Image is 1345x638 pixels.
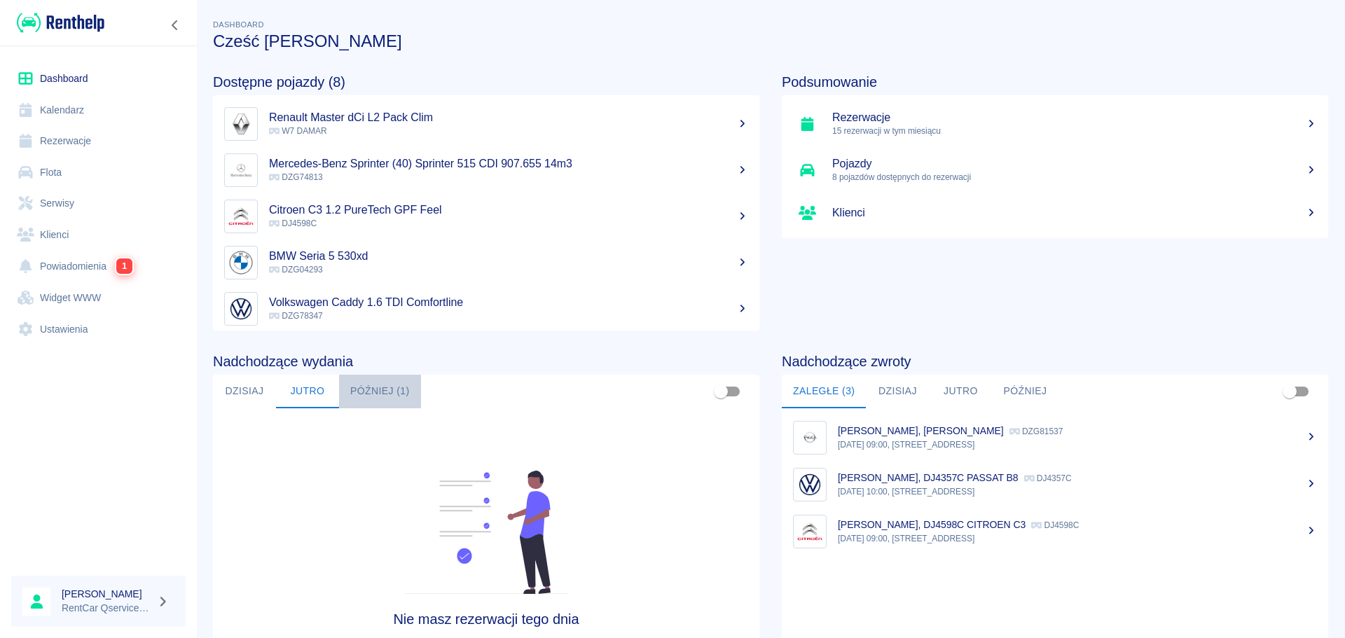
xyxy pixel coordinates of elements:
p: [DATE] 09:00, [STREET_ADDRESS] [838,532,1317,545]
button: Zwiń nawigację [165,16,186,34]
a: ImageMercedes-Benz Sprinter (40) Sprinter 515 CDI 907.655 14m3 DZG74813 [213,147,759,193]
button: Później [992,375,1058,408]
a: Rezerwacje [11,125,186,157]
a: ImageRenault Master dCi L2 Pack Clim W7 DAMAR [213,101,759,147]
a: Klienci [782,193,1328,233]
a: Kalendarz [11,95,186,126]
a: Rezerwacje15 rezerwacji w tym miesiącu [782,101,1328,147]
span: Pokaż przypisane tylko do mnie [708,378,734,405]
h5: Renault Master dCi L2 Pack Clim [269,111,748,125]
a: Image[PERSON_NAME], DJ4598C CITROEN C3 DJ4598C[DATE] 09:00, [STREET_ADDRESS] [782,508,1328,555]
button: Później (1) [339,375,421,408]
p: [DATE] 09:00, [STREET_ADDRESS] [838,438,1317,451]
h5: Volkswagen Caddy 1.6 TDI Comfortline [269,296,748,310]
img: Image [228,249,254,276]
p: RentCar Qservice Damar Parts [62,601,151,616]
button: Zaległe (3) [782,375,866,408]
a: Pojazdy8 pojazdów dostępnych do rezerwacji [782,147,1328,193]
a: ImageCitroen C3 1.2 PureTech GPF Feel DJ4598C [213,193,759,240]
a: Ustawienia [11,314,186,345]
p: [DATE] 10:00, [STREET_ADDRESS] [838,485,1317,498]
h4: Nadchodzące zwroty [782,353,1328,370]
img: Image [228,157,254,183]
a: Serwisy [11,188,186,219]
span: DZG04293 [269,265,323,275]
p: DJ4357C [1024,473,1072,483]
h4: Podsumowanie [782,74,1328,90]
a: Renthelp logo [11,11,104,34]
a: Image[PERSON_NAME], [PERSON_NAME] DZG81537[DATE] 09:00, [STREET_ADDRESS] [782,414,1328,461]
h4: Dostępne pojazdy (8) [213,74,759,90]
img: Image [228,111,254,137]
h5: Rezerwacje [832,111,1317,125]
h5: Pojazdy [832,157,1317,171]
a: Klienci [11,219,186,251]
h5: Citroen C3 1.2 PureTech GPF Feel [269,203,748,217]
button: Dzisiaj [213,375,276,408]
p: [PERSON_NAME], [PERSON_NAME] [838,425,1004,436]
p: [PERSON_NAME], DJ4598C CITROEN C3 [838,519,1026,530]
a: Widget WWW [11,282,186,314]
span: DZG74813 [269,172,323,182]
h4: Nie masz rezerwacji tego dnia [282,611,691,627]
h4: Nadchodzące wydania [213,353,759,370]
p: DZG81537 [1009,427,1063,436]
h6: [PERSON_NAME] [62,587,151,601]
img: Image [796,424,823,451]
img: Image [796,471,823,498]
button: Jutro [929,375,992,408]
h5: Klienci [832,206,1317,220]
img: Renthelp logo [17,11,104,34]
a: Flota [11,157,186,188]
a: ImageBMW Seria 5 530xd DZG04293 [213,240,759,286]
h3: Cześć [PERSON_NAME] [213,32,1328,51]
a: Image[PERSON_NAME], DJ4357C PASSAT B8 DJ4357C[DATE] 10:00, [STREET_ADDRESS] [782,461,1328,508]
p: 15 rezerwacji w tym miesiącu [832,125,1317,137]
p: DJ4598C [1031,520,1079,530]
img: Fleet [396,471,577,594]
img: Image [228,203,254,230]
a: ImageVolkswagen Caddy 1.6 TDI Comfortline DZG78347 [213,286,759,332]
a: Dashboard [11,63,186,95]
img: Image [796,518,823,545]
span: 1 [116,258,132,274]
a: Powiadomienia1 [11,250,186,282]
button: Dzisiaj [866,375,929,408]
h5: BMW Seria 5 530xd [269,249,748,263]
span: DZG78347 [269,311,323,321]
button: Jutro [276,375,339,408]
span: Pokaż przypisane tylko do mnie [1276,378,1303,405]
span: Dashboard [213,20,264,29]
h5: Mercedes-Benz Sprinter (40) Sprinter 515 CDI 907.655 14m3 [269,157,748,171]
span: DJ4598C [269,219,317,228]
p: [PERSON_NAME], DJ4357C PASSAT B8 [838,472,1019,483]
span: W7 DAMAR [269,126,327,136]
img: Image [228,296,254,322]
p: 8 pojazdów dostępnych do rezerwacji [832,171,1317,183]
